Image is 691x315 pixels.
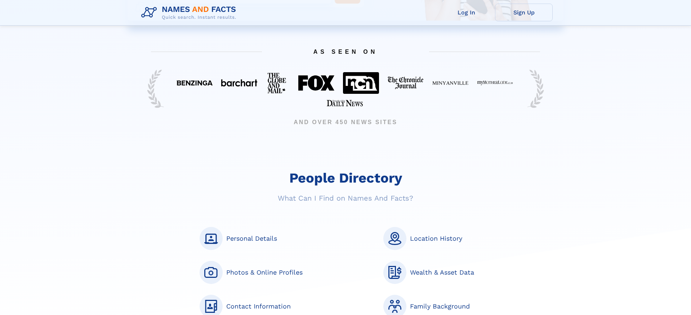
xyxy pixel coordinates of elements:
img: Featured on Minyanville [432,80,468,86]
img: Trust Reef [527,69,544,109]
img: Featured on The Globe And Mail [266,71,290,95]
img: Featured on Benzinga [177,80,213,86]
img: Featured on My Mother Lode [477,80,513,86]
div: Photos & Online Profiles [226,268,303,276]
div: Wealth & Asset Data [410,268,474,276]
img: Featured on BarChart [221,79,257,86]
div: Contact Information [226,302,291,310]
div: Location History [410,235,462,242]
img: Featured on Starkville Daily News [327,100,363,106]
a: Log In [437,4,495,21]
div: What Can I Find on Names And Facts? [138,194,553,202]
img: Logo Names and Facts [138,3,242,22]
h2: People Directory [138,170,553,186]
img: Featured on FOX 40 [298,75,334,91]
img: Featured on NCN [343,72,379,93]
span: AND OVER 450 NEWS SITES [140,118,551,127]
div: Personal Details [226,235,277,242]
a: Sign Up [495,4,553,21]
span: AS SEEN ON [140,40,551,64]
img: Featured on The Chronicle Journal [388,76,424,89]
div: Family Background [410,302,470,310]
